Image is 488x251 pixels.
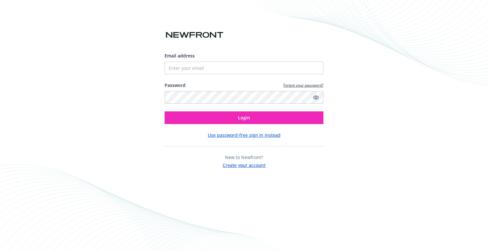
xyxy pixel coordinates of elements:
[283,83,323,88] a: Forgot your password?
[223,161,266,168] button: Create your account
[225,154,263,160] span: New to Newfront?
[165,30,225,41] img: Newfront logo
[208,132,281,138] button: Use password-free sign in instead
[165,53,195,59] span: Email address
[165,111,323,124] button: Login
[238,115,250,121] span: Login
[165,62,323,74] input: Enter your email
[165,91,323,104] input: Enter your password
[165,82,186,89] label: Password
[312,94,320,101] a: Show password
